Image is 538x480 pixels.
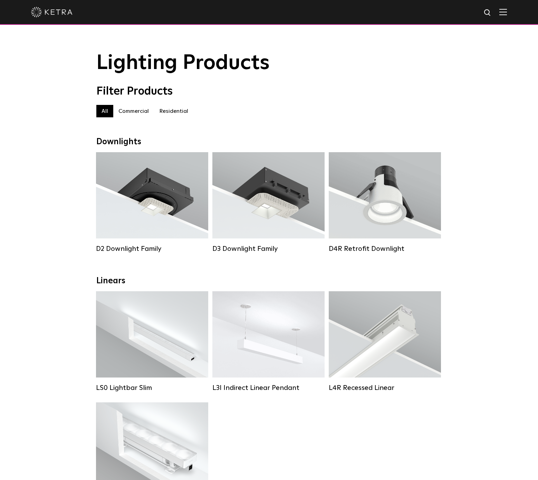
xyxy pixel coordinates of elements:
img: Hamburger%20Nav.svg [499,9,507,15]
div: Filter Products [96,85,442,98]
a: D3 Downlight Family Lumen Output:700 / 900 / 1100Colors:White / Black / Silver / Bronze / Paintab... [212,152,325,253]
a: D4R Retrofit Downlight Lumen Output:800Colors:White / BlackBeam Angles:15° / 25° / 40° / 60°Watta... [329,152,441,253]
span: Lighting Products [96,53,270,74]
div: D4R Retrofit Downlight [329,245,441,253]
div: D3 Downlight Family [212,245,325,253]
div: Downlights [96,137,442,147]
a: L4R Recessed Linear Lumen Output:400 / 600 / 800 / 1000Colors:White / BlackControl:Lutron Clear C... [329,291,441,392]
img: search icon [483,9,492,17]
a: L3I Indirect Linear Pendant Lumen Output:400 / 600 / 800 / 1000Housing Colors:White / BlackContro... [212,291,325,392]
a: LS0 Lightbar Slim Lumen Output:200 / 350Colors:White / BlackControl:X96 Controller [96,291,208,392]
div: D2 Downlight Family [96,245,208,253]
img: ketra-logo-2019-white [31,7,73,17]
div: L3I Indirect Linear Pendant [212,384,325,392]
div: L4R Recessed Linear [329,384,441,392]
label: Residential [154,105,193,117]
label: Commercial [113,105,154,117]
label: All [96,105,113,117]
a: D2 Downlight Family Lumen Output:1200Colors:White / Black / Gloss Black / Silver / Bronze / Silve... [96,152,208,253]
div: LS0 Lightbar Slim [96,384,208,392]
div: Linears [96,276,442,286]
